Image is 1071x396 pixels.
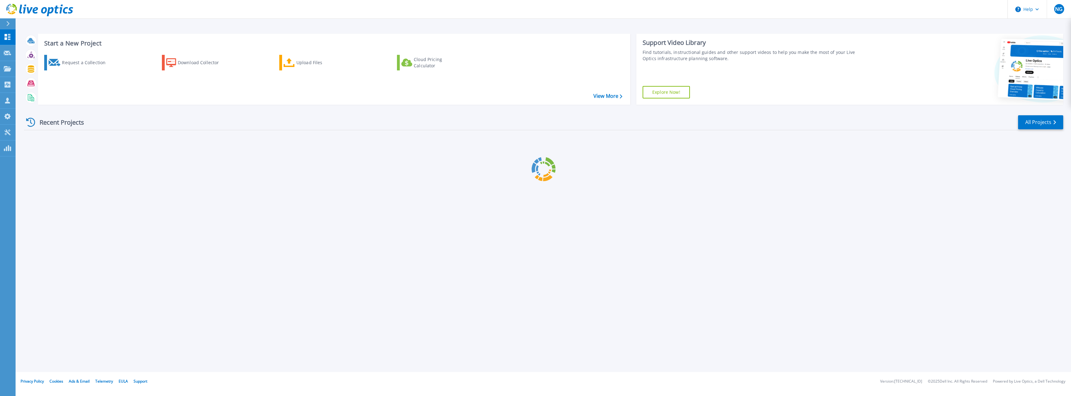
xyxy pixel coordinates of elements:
[397,55,466,70] a: Cloud Pricing Calculator
[928,379,987,384] li: © 2025 Dell Inc. All Rights Reserved
[119,379,128,384] a: EULA
[62,56,112,69] div: Request a Collection
[50,379,63,384] a: Cookies
[69,379,90,384] a: Ads & Email
[1055,7,1063,12] span: NG
[178,56,228,69] div: Download Collector
[643,49,866,62] div: Find tutorials, instructional guides and other support videos to help you make the most of your L...
[1018,115,1063,129] a: All Projects
[44,55,114,70] a: Request a Collection
[880,379,922,384] li: Version: [TECHNICAL_ID]
[279,55,349,70] a: Upload Files
[134,379,147,384] a: Support
[24,115,92,130] div: Recent Projects
[44,40,622,47] h3: Start a New Project
[21,379,44,384] a: Privacy Policy
[296,56,346,69] div: Upload Files
[643,86,690,98] a: Explore Now!
[593,93,622,99] a: View More
[95,379,113,384] a: Telemetry
[162,55,231,70] a: Download Collector
[414,56,464,69] div: Cloud Pricing Calculator
[643,39,866,47] div: Support Video Library
[993,379,1065,384] li: Powered by Live Optics, a Dell Technology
